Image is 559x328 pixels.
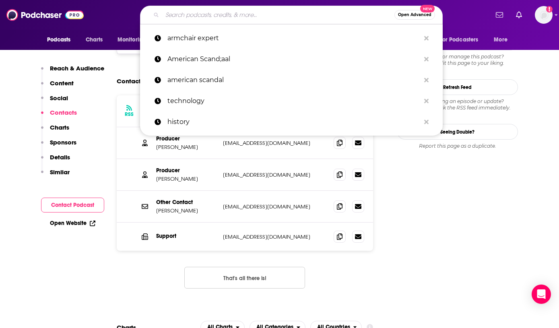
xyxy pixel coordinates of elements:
a: American Scand;aal [140,49,443,70]
h2: Contacts [117,74,144,89]
p: Producer [156,135,217,142]
p: Support [156,233,217,239]
p: Sponsors [50,138,76,146]
span: New [420,5,435,12]
p: [PERSON_NAME] [156,207,217,214]
p: Contacts [50,109,77,116]
span: For Podcasters [440,34,479,45]
p: Details [50,153,70,161]
a: Open Website [50,220,95,227]
p: American Scand;aal [167,49,420,70]
button: Content [41,79,74,94]
span: Charts [86,34,103,45]
a: technology [140,91,443,111]
h3: RSS [125,111,134,118]
svg: Add a profile image [546,6,553,12]
button: Refresh Feed [397,79,518,95]
button: Similar [41,168,70,183]
p: Producer [156,167,217,174]
span: More [494,34,507,45]
p: Social [50,94,68,102]
p: technology [167,91,420,111]
p: [EMAIL_ADDRESS][DOMAIN_NAME] [223,233,328,240]
p: Other Contact [156,199,217,206]
span: Monitoring [118,34,146,45]
a: Seeing Double? [397,124,518,140]
div: Report this page as a duplicate. [397,143,518,149]
a: history [140,111,443,132]
div: Claim and edit this page to your liking. [397,54,518,66]
div: Search podcasts, credits, & more... [140,6,443,24]
p: history [167,111,420,132]
button: Open AdvancedNew [394,10,435,20]
span: Do you host or manage this podcast? [397,54,518,60]
span: Open Advanced [398,13,431,17]
button: Contacts [41,109,77,124]
span: Podcasts [47,34,71,45]
a: armchair expert [140,28,443,49]
p: Content [50,79,74,87]
button: Details [41,153,70,168]
p: Reach & Audience [50,64,104,72]
button: Charts [41,124,69,138]
button: Nothing here. [184,267,305,289]
p: [PERSON_NAME] [156,144,217,151]
p: [PERSON_NAME] [156,175,217,182]
p: [EMAIL_ADDRESS][DOMAIN_NAME] [223,171,328,178]
p: Similar [50,168,70,176]
p: armchair expert [167,28,420,49]
button: open menu [112,32,157,47]
img: Podchaser - Follow, Share and Rate Podcasts [6,7,84,23]
input: Search podcasts, credits, & more... [162,8,394,21]
span: Logged in as Lizmwetzel [535,6,553,24]
button: Reach & Audience [41,64,104,79]
img: User Profile [535,6,553,24]
button: open menu [488,32,518,47]
a: Charts [80,32,108,47]
button: Contact Podcast [41,198,104,212]
button: open menu [435,32,490,47]
button: open menu [41,32,81,47]
div: Open Intercom Messenger [532,285,551,304]
div: Are we missing an episode or update? Use this to check the RSS feed immediately. [397,98,518,111]
button: Show profile menu [535,6,553,24]
p: Charts [50,124,69,131]
p: [EMAIL_ADDRESS][DOMAIN_NAME] [223,140,328,146]
button: Sponsors [41,138,76,153]
a: Show notifications dropdown [493,8,506,22]
button: Social [41,94,68,109]
a: american scandal [140,70,443,91]
a: Show notifications dropdown [513,8,525,22]
p: american scandal [167,70,420,91]
p: [EMAIL_ADDRESS][DOMAIN_NAME] [223,203,328,210]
